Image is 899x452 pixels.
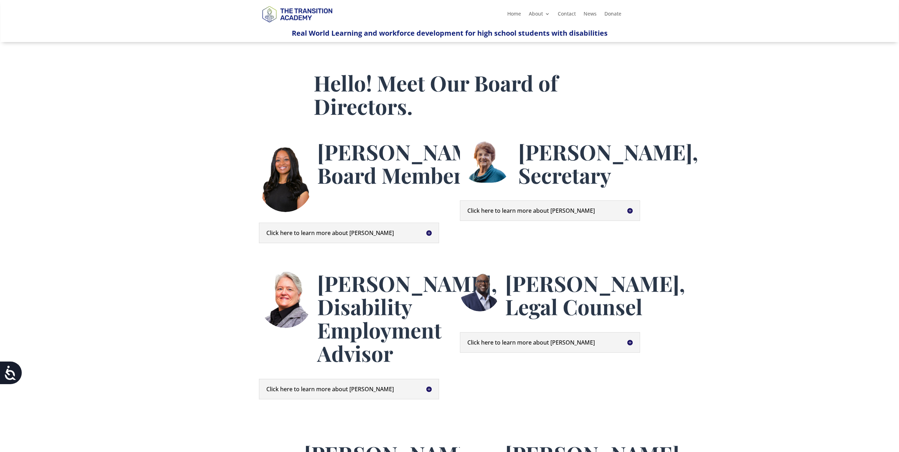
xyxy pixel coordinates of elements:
[518,137,698,189] span: [PERSON_NAME], Secretary
[317,137,497,189] span: [PERSON_NAME], Board Member
[317,269,497,367] span: [PERSON_NAME], Disability Employment Advisor
[467,340,633,345] h5: Click here to learn more about [PERSON_NAME]
[292,28,608,38] span: Real World Learning and workforce development for high school students with disabilities
[558,11,576,19] a: Contact
[604,11,621,19] a: Donate
[266,230,432,236] h5: Click here to learn more about [PERSON_NAME]
[507,11,521,19] a: Home
[259,1,335,27] img: TTA Brand_TTA Primary Logo_Horizontal_Light BG
[584,11,597,19] a: News
[314,69,558,120] span: Hello! Meet Our Board of Directors.
[529,11,550,19] a: About
[266,386,432,392] h5: Click here to learn more about [PERSON_NAME]
[259,21,335,28] a: Logo-Noticias
[505,269,685,321] span: [PERSON_NAME], Legal Counsel
[467,208,633,213] h5: Click here to learn more about [PERSON_NAME]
